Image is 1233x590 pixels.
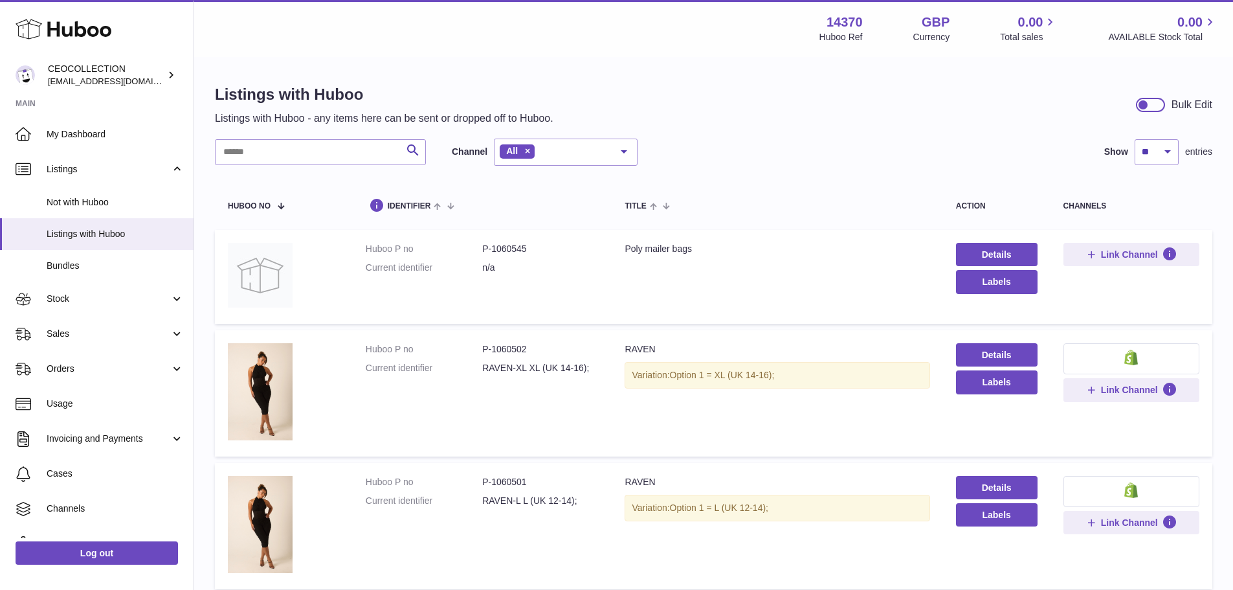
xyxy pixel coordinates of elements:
label: Show [1104,146,1128,158]
div: Huboo Ref [819,31,863,43]
img: RAVEN [228,343,293,440]
img: Poly mailer bags [228,243,293,308]
strong: GBP [922,14,950,31]
span: [EMAIL_ADDRESS][DOMAIN_NAME] [48,76,190,86]
dd: P-1060502 [482,343,599,356]
button: Labels [956,270,1038,293]
span: Channels [47,503,184,515]
dt: Current identifier [366,262,482,274]
dd: RAVEN-L L (UK 12-14); [482,495,599,507]
span: 0.00 [1177,14,1203,31]
div: RAVEN [625,343,929,356]
span: Link Channel [1101,249,1158,260]
span: Listings [47,163,170,176]
span: Link Channel [1101,384,1158,396]
dd: P-1060501 [482,476,599,488]
a: 0.00 Total sales [1000,14,1058,43]
button: Link Channel [1063,378,1199,402]
h1: Listings with Huboo [215,84,553,105]
span: Stock [47,293,170,305]
div: channels [1063,202,1199,210]
dt: Huboo P no [366,343,482,356]
span: Sales [47,328,170,340]
div: Variation: [625,495,929,521]
div: Poly mailer bags [625,243,929,255]
span: Bundles [47,260,184,272]
div: CEOCOLLECTION [48,63,164,87]
span: My Dashboard [47,128,184,141]
dt: Current identifier [366,362,482,374]
span: 0.00 [1018,14,1043,31]
button: Link Channel [1063,243,1199,266]
span: Invoicing and Payments [47,433,170,445]
dt: Current identifier [366,495,482,507]
span: Usage [47,398,184,410]
a: 0.00 AVAILABLE Stock Total [1108,14,1217,43]
span: AVAILABLE Stock Total [1108,31,1217,43]
a: Log out [16,541,178,565]
a: Details [956,476,1038,499]
img: RAVEN [228,476,293,573]
span: Option 1 = L (UK 12-14); [670,503,768,513]
label: Channel [452,146,487,158]
span: Settings [47,538,184,550]
p: Listings with Huboo - any items here can be sent or dropped off to Huboo. [215,111,553,126]
span: All [506,146,518,156]
button: Link Channel [1063,511,1199,534]
span: identifier [388,202,431,210]
div: Variation: [625,362,929,389]
div: action [956,202,1038,210]
span: entries [1185,146,1212,158]
div: Currency [913,31,950,43]
span: Cases [47,468,184,480]
span: Option 1 = XL (UK 14-16); [670,370,775,380]
span: Listings with Huboo [47,228,184,240]
img: shopify-small.png [1124,482,1138,498]
a: Details [956,243,1038,266]
dd: RAVEN-XL XL (UK 14-16); [482,362,599,374]
strong: 14370 [827,14,863,31]
span: Not with Huboo [47,196,184,209]
span: Orders [47,363,170,375]
span: title [625,202,646,210]
img: shopify-small.png [1124,350,1138,365]
dd: P-1060545 [482,243,599,255]
a: Details [956,343,1038,367]
button: Labels [956,370,1038,394]
span: Huboo no [228,202,271,210]
span: Link Channel [1101,517,1158,528]
img: internalAdmin-14370@internal.huboo.com [16,65,35,85]
dd: n/a [482,262,599,274]
span: Total sales [1000,31,1058,43]
div: Bulk Edit [1172,98,1212,112]
dt: Huboo P no [366,243,482,255]
button: Labels [956,503,1038,527]
div: RAVEN [625,476,929,488]
dt: Huboo P no [366,476,482,488]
